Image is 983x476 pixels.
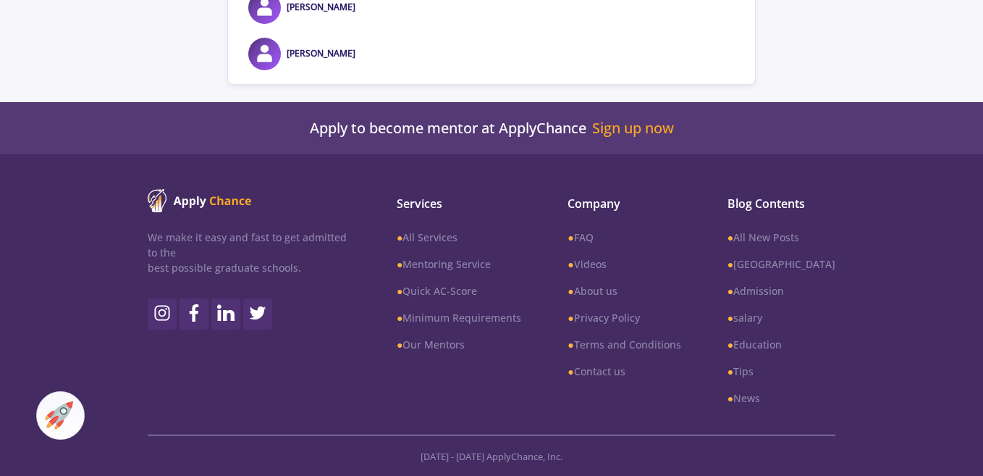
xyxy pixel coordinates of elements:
[727,311,733,325] b: ●
[727,391,733,405] b: ●
[727,283,835,298] a: ●Admission
[727,364,835,379] a: ●Tips
[397,311,402,325] b: ●
[248,38,281,70] img: Armin Moradiavatar
[568,230,573,244] b: ●
[568,283,680,298] a: ●About us
[397,310,521,325] a: ●Minimum Requirements
[568,310,680,325] a: ●Privacy Policy
[148,189,252,212] img: ApplyChance logo
[727,256,835,272] a: ●[GEOGRAPHIC_DATA]
[287,1,355,13] a: [PERSON_NAME]
[421,450,562,463] span: [DATE] - [DATE] ApplyChance, Inc.
[727,364,733,378] b: ●
[568,338,573,351] b: ●
[568,337,680,352] a: ●Terms and Conditions
[397,230,521,245] a: ●All Services
[397,257,402,271] b: ●
[568,230,680,245] a: ●FAQ
[45,401,73,430] img: ac-market
[727,338,733,351] b: ●
[592,120,674,137] a: Sign up now
[727,310,835,325] a: ●salary
[727,391,835,406] a: ●News
[568,284,573,298] b: ●
[727,284,733,298] b: ●
[727,195,835,212] span: Blog Contents
[568,311,573,325] b: ●
[397,337,521,352] a: ●Our Mentors
[727,257,733,271] b: ●
[568,364,680,379] a: ●Contact us
[397,195,521,212] span: Services
[568,195,680,212] span: Company
[727,337,835,352] a: ●Education
[727,230,733,244] b: ●
[568,364,573,378] b: ●
[397,338,402,351] b: ●
[287,47,355,59] a: [PERSON_NAME]
[397,256,521,272] a: ●Mentoring Service
[568,256,680,272] a: ●Videos
[568,257,573,271] b: ●
[727,230,835,245] a: ●All New Posts
[397,284,402,298] b: ●
[397,283,521,298] a: ●Quick AC-Score
[397,230,402,244] b: ●
[148,230,356,275] p: We make it easy and fast to get admitted to the best possible graduate schools.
